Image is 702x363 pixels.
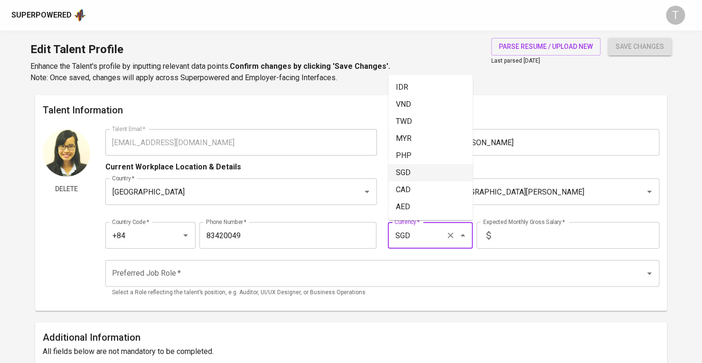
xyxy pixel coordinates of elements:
[43,180,90,198] button: Delete
[30,38,390,61] h1: Edit Talent Profile
[360,185,374,198] button: Open
[112,288,653,298] p: Select a Role reflecting the talent’s position, e.g. Auditor, UI/UX Designer, or Business Operati...
[388,181,473,198] li: CAD
[43,102,659,118] h6: Talent Information
[388,130,473,147] li: MYR
[30,61,390,84] p: Enhance the Talent's profile by inputting relevant data points. Note: Once saved, changes will ap...
[388,215,473,233] li: AFN
[643,267,656,280] button: Open
[105,161,241,173] p: Current Workplace Location & Details
[74,8,86,22] img: app logo
[456,229,469,242] button: Close
[11,10,72,21] div: Superpowered
[499,41,593,53] span: parse resume / upload new
[491,38,600,56] button: parse resume / upload new
[666,6,685,25] div: T
[643,185,656,198] button: Open
[47,183,86,195] span: Delete
[444,229,457,242] button: Clear
[43,345,659,358] h6: All fields below are not mandatory to be completed.
[11,8,86,22] a: Superpoweredapp logo
[616,41,664,53] span: save changes
[230,62,390,71] b: Confirm changes by clicking 'Save Changes'.
[43,129,90,177] img: Talent Profile Picture
[388,164,473,181] li: SGD
[388,147,473,164] li: PHP
[608,38,672,56] button: save changes
[388,113,473,130] li: TWD
[491,57,540,64] span: Last parsed [DATE]
[179,229,192,242] button: Open
[388,198,473,215] li: AED
[388,96,473,113] li: VND
[43,330,659,345] h6: Additional Information
[388,79,473,96] li: IDR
